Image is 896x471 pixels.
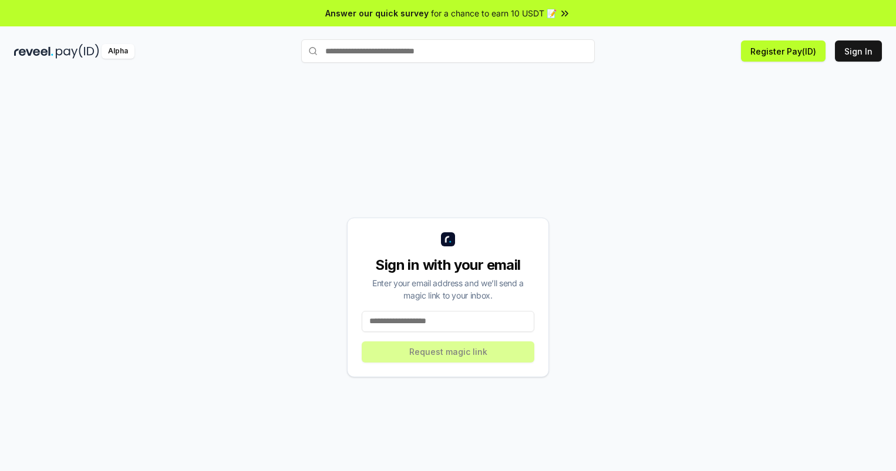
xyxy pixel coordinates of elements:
span: for a chance to earn 10 USDT 📝 [431,7,557,19]
img: reveel_dark [14,44,53,59]
img: pay_id [56,44,99,59]
div: Sign in with your email [362,256,534,275]
div: Alpha [102,44,134,59]
img: logo_small [441,232,455,246]
div: Enter your email address and we’ll send a magic link to your inbox. [362,277,534,301]
span: Answer our quick survey [325,7,429,19]
button: Sign In [835,40,882,62]
button: Register Pay(ID) [741,40,826,62]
